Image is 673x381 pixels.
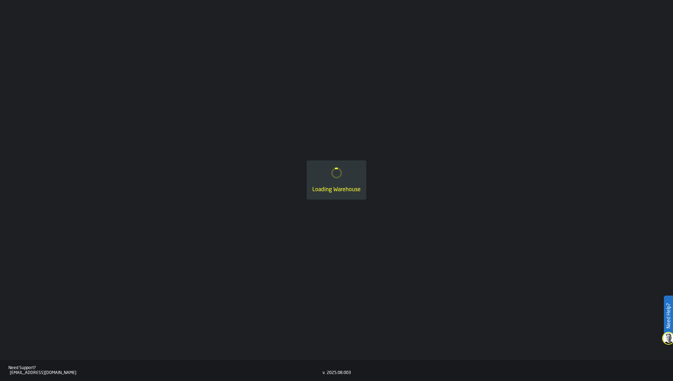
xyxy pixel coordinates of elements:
[322,370,325,375] div: v.
[8,366,322,375] a: Need Support?[EMAIL_ADDRESS][DOMAIN_NAME]
[327,370,351,375] div: 2025.08.003
[665,296,672,335] label: Need Help?
[312,186,361,194] div: Loading Warehouse
[8,366,322,370] div: Need Support?
[10,370,322,375] div: [EMAIL_ADDRESS][DOMAIN_NAME]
